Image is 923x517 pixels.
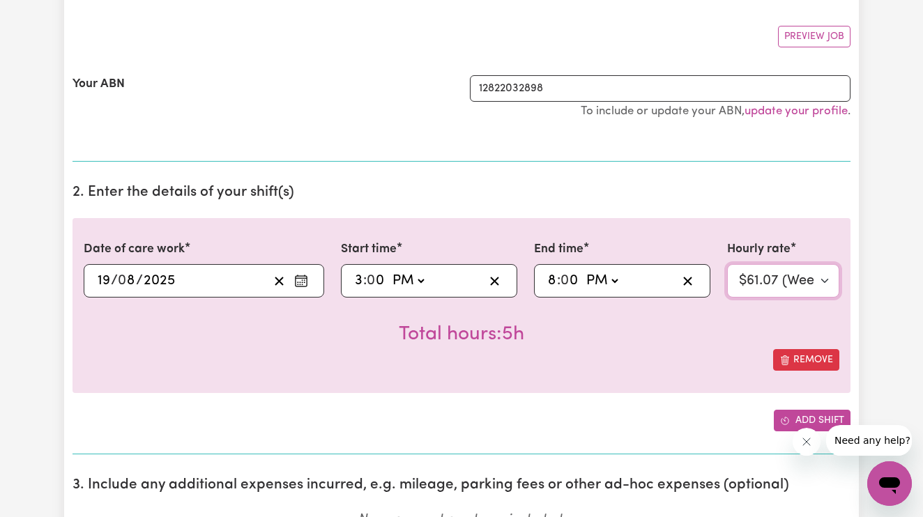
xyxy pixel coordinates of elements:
[73,477,850,494] h2: 3. Include any additional expenses incurred, e.g. mileage, parking fees or other ad-hoc expenses ...
[793,428,821,456] iframe: Close message
[867,461,912,506] iframe: Button to launch messaging window
[557,273,560,288] span: :
[84,240,185,258] label: Date of care work
[826,425,912,456] iframe: Message from company
[143,270,176,291] input: ----
[73,184,850,201] h2: 2. Enter the details of your shift(s)
[773,349,839,371] button: Remove this shift
[363,273,367,288] span: :
[136,273,143,288] span: /
[774,410,850,431] button: Add another shift
[547,270,557,291] input: --
[745,105,848,117] a: update your profile
[119,270,136,291] input: --
[354,270,363,291] input: --
[111,273,118,288] span: /
[73,75,125,93] label: Your ABN
[268,270,290,291] button: Clear date
[560,274,569,288] span: 0
[367,274,375,288] span: 0
[341,240,397,258] label: Start time
[581,105,850,117] small: To include or update your ABN, .
[118,274,126,288] span: 0
[562,270,580,291] input: --
[368,270,386,291] input: --
[727,240,791,258] label: Hourly rate
[778,26,850,47] button: Preview Job
[290,270,312,291] button: Enter the date of care work
[534,240,583,258] label: End time
[97,270,111,291] input: --
[399,325,524,344] span: Total hours worked: 5 hours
